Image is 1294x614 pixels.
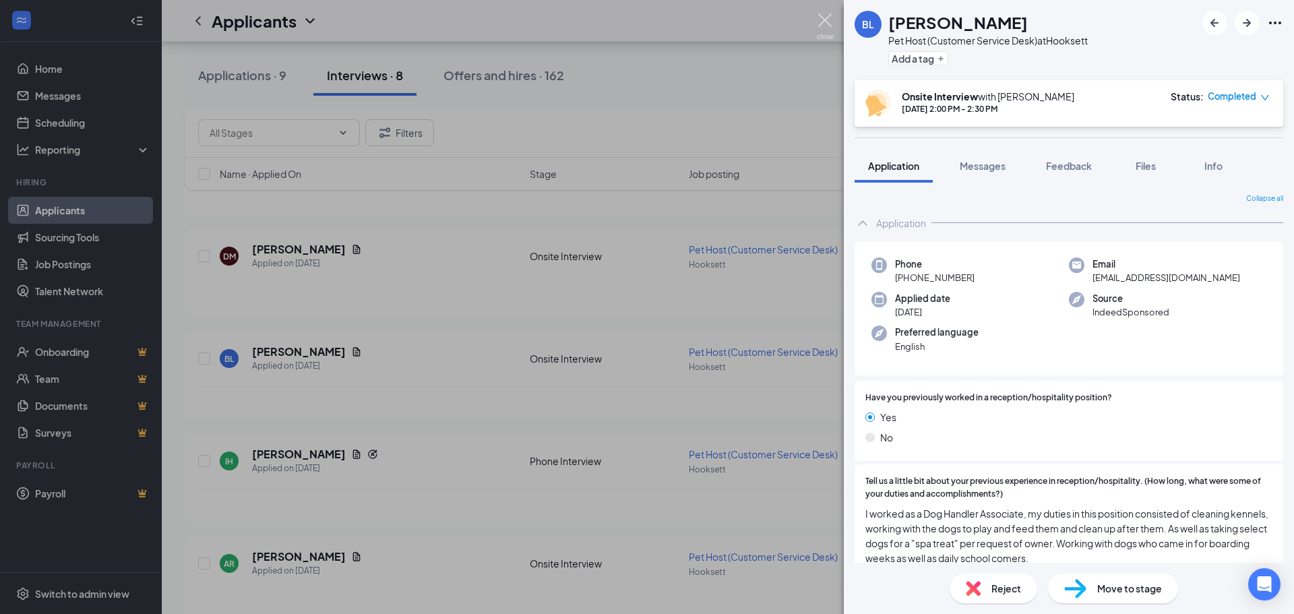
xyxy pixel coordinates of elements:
[902,90,978,102] b: Onsite Interview
[937,55,945,63] svg: Plus
[1248,568,1281,601] div: Open Intercom Messenger
[888,11,1028,34] h1: [PERSON_NAME]
[1204,160,1223,172] span: Info
[865,506,1272,565] span: I worked as a Dog Handler Associate, my duties in this position consisted of cleaning kennels, wo...
[880,410,896,425] span: Yes
[960,160,1006,172] span: Messages
[1097,581,1162,596] span: Move to stage
[1206,15,1223,31] svg: ArrowLeftNew
[895,326,979,339] span: Preferred language
[895,305,950,319] span: [DATE]
[1136,160,1156,172] span: Files
[991,581,1021,596] span: Reject
[888,34,1088,47] div: Pet Host (Customer Service Desk) at Hooksett
[865,475,1272,501] span: Tell us a little bit about your previous experience in reception/hospitality. (How long, what wer...
[1092,305,1169,319] span: IndeedSponsored
[868,160,919,172] span: Application
[1246,193,1283,204] span: Collapse all
[1239,15,1255,31] svg: ArrowRight
[888,51,948,65] button: PlusAdd a tag
[895,340,979,353] span: English
[1267,15,1283,31] svg: Ellipses
[865,392,1112,404] span: Have you previously worked in a reception/hospitality position?
[1046,160,1092,172] span: Feedback
[1235,11,1259,35] button: ArrowRight
[1092,271,1240,284] span: [EMAIL_ADDRESS][DOMAIN_NAME]
[895,257,975,271] span: Phone
[902,90,1074,103] div: with [PERSON_NAME]
[1092,292,1169,305] span: Source
[876,216,926,230] div: Application
[1171,90,1204,103] div: Status :
[855,215,871,231] svg: ChevronUp
[902,103,1074,115] div: [DATE] 2:00 PM - 2:30 PM
[895,292,950,305] span: Applied date
[895,271,975,284] span: [PHONE_NUMBER]
[1092,257,1240,271] span: Email
[1260,93,1270,102] span: down
[1202,11,1227,35] button: ArrowLeftNew
[880,430,893,445] span: No
[862,18,874,31] div: BL
[1208,90,1256,103] span: Completed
